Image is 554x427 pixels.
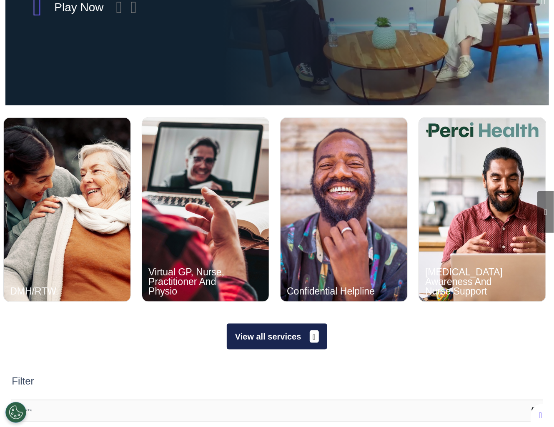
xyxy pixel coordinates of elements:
div: DMH/RTW [10,287,99,296]
div: Virtual GP, Nurse, Practitioner And Physio [148,267,237,296]
div: [MEDICAL_DATA] Awareness And Nurse Support [425,267,514,296]
h2: Filter [12,375,34,387]
div: Confidential Helpline [287,287,376,296]
button: Open Preferences [5,402,26,423]
button: View all services [227,324,327,350]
